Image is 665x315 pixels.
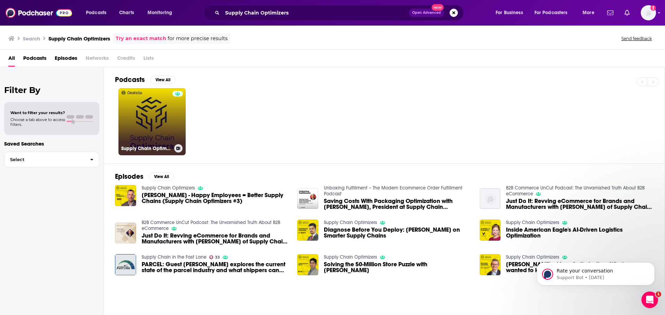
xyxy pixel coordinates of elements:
[121,146,171,151] h3: Supply Chain Optimizers
[168,35,228,43] span: for more precise results
[115,223,136,244] img: Just Do It: Revving eCommerce for Brands and Manufacturers with Jack Ampuja of Supply Chain Optim...
[641,291,658,308] iframe: Intercom live chat
[148,8,172,18] span: Monitoring
[506,227,654,239] a: Inside American Eagle's AI-Driven Logistics Optimization
[534,8,568,18] span: For Podcasters
[10,117,65,127] span: Choose a tab above to access filters.
[142,261,289,273] span: PARCEL: Guest [PERSON_NAME] explores the current state of the parcel industry and what shippers c...
[55,53,77,67] a: Episodes
[526,248,665,296] iframe: Intercom notifications message
[210,5,470,21] div: Search podcasts, credits, & more...
[142,261,289,273] a: PARCEL: Guest Jack Ampuja explores the current state of the parcel industry and what shippers can...
[412,11,441,15] span: Open Advanced
[496,8,523,18] span: For Business
[115,75,145,84] h2: Podcasts
[142,233,289,244] span: Just Do It: Revving eCommerce for Brands and Manufacturers with [PERSON_NAME] of Supply Chain Opt...
[506,254,559,260] a: Supply Chain Optimizers
[656,291,661,297] span: 1
[115,172,174,181] a: EpisodesView All
[142,254,206,260] a: Supply Chain in the Fast Lane
[5,157,85,162] span: Select
[23,53,46,67] a: Podcasts
[506,261,654,273] a: Michael Watson - AI vs. Optimization: What you wanted to know but were afraid to ask
[143,7,181,18] button: open menu
[641,5,656,20] button: Show profile menu
[117,53,135,67] span: Credits
[86,8,106,18] span: Podcasts
[491,7,532,18] button: open menu
[119,8,134,18] span: Charts
[578,7,603,18] button: open menu
[530,7,578,18] button: open menu
[115,185,136,206] img: Mike Venditti - Happy Employees = Better Supply Chains (Supply Chain Optimizers #3)
[10,110,65,115] span: Want to filter your results?
[81,7,115,18] button: open menu
[324,261,471,273] a: Solving the 50-Million Store Puzzle with Christopher Mejia
[4,152,99,167] button: Select
[619,36,654,41] button: Send feedback
[209,255,220,259] a: 33
[324,227,471,239] span: Diagnose Before You Deploy: [PERSON_NAME] on Smarter Supply Chains
[142,192,289,204] span: [PERSON_NAME] - Happy Employees = Better Supply Chains (Supply Chain Optimizers #3)
[324,261,471,273] span: Solving the 50-Million Store Puzzle with [PERSON_NAME]
[8,53,15,67] a: All
[506,198,654,210] a: Just Do It: Revving eCommerce for Brands and Manufacturers with Jack Ampuja of Supply Chain Optim...
[48,35,110,42] h3: Supply Chain Optimizers
[4,140,99,147] p: Saved Searches
[6,6,72,19] img: Podchaser - Follow, Share and Rate Podcasts
[115,75,175,84] a: PodcastsView All
[622,7,632,19] a: Show notifications dropdown
[142,233,289,244] a: Just Do It: Revving eCommerce for Brands and Manufacturers with Jack Ampuja of Supply Chain Optim...
[115,7,138,18] a: Charts
[297,220,318,241] img: Diagnose Before You Deploy: Chandan Trehan on Smarter Supply Chains
[142,220,280,231] a: B2B Commerce UnCut Podcast: The Unvarnished Truth About B2B eCommerce
[115,172,143,181] h2: Episodes
[641,5,656,20] img: User Profile
[150,76,175,84] button: View All
[480,220,501,241] img: Inside American Eagle's AI-Driven Logistics Optimization
[142,192,289,204] a: Mike Venditti - Happy Employees = Better Supply Chains (Supply Chain Optimizers #3)
[222,7,409,18] input: Search podcasts, credits, & more...
[118,88,186,155] a: Supply Chain Optimizers
[506,185,645,197] a: B2B Commerce UnCut Podcast: The Unvarnished Truth About B2B eCommerce
[324,185,462,197] a: Unboxing Fulfillment – The Modern Ecommerce Order Fulfillment Podcast
[324,227,471,239] a: Diagnose Before You Deploy: Chandan Trehan on Smarter Supply Chains
[324,198,471,210] a: Saving Costs With Packaging Optimization with Jack Ampuja, President at Supply Chain Optimizers
[297,188,318,209] img: Saving Costs With Packaging Optimization with Jack Ampuja, President at Supply Chain Optimizers
[583,8,594,18] span: More
[142,185,195,191] a: Supply Chain Optimizers
[506,220,559,225] a: Supply Chain Optimizers
[480,254,501,275] img: Michael Watson - AI vs. Optimization: What you wanted to know but were afraid to ask
[143,53,154,67] span: Lists
[324,198,471,210] span: Saving Costs With Packaging Optimization with [PERSON_NAME], President at Supply Chain Optimizers
[432,4,444,11] span: New
[480,188,501,209] img: Just Do It: Revving eCommerce for Brands and Manufacturers with Jack Ampuja of Supply Chain Optim...
[506,261,654,273] span: [PERSON_NAME] - AI vs. Optimization: What you wanted to know but were afraid to ask
[115,254,136,275] img: PARCEL: Guest Jack Ampuja explores the current state of the parcel industry and what shippers can...
[297,254,318,275] img: Solving the 50-Million Store Puzzle with Christopher Mejia
[506,198,654,210] span: Just Do It: Revving eCommerce for Brands and Manufacturers with [PERSON_NAME] of Supply Chain Opt...
[4,85,99,95] h2: Filter By
[86,53,109,67] span: Networks
[409,9,444,17] button: Open AdvancedNew
[650,5,656,11] svg: Add a profile image
[604,7,616,19] a: Show notifications dropdown
[149,173,174,181] button: View All
[23,35,40,42] h3: Search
